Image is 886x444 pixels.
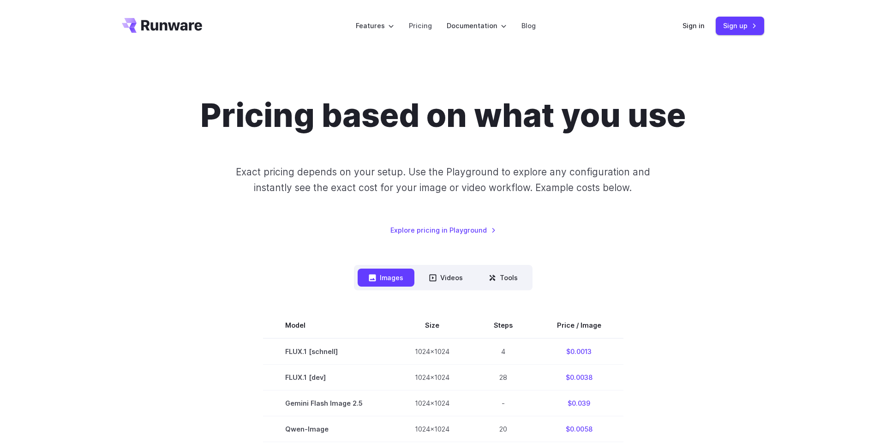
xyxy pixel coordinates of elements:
[263,312,393,338] th: Model
[285,398,371,408] span: Gemini Flash Image 2.5
[521,20,536,31] a: Blog
[447,20,507,31] label: Documentation
[393,416,472,442] td: 1024x1024
[393,365,472,390] td: 1024x1024
[393,390,472,416] td: 1024x1024
[393,312,472,338] th: Size
[263,365,393,390] td: FLUX.1 [dev]
[393,338,472,365] td: 1024x1024
[472,390,535,416] td: -
[263,338,393,365] td: FLUX.1 [schnell]
[263,416,393,442] td: Qwen-Image
[390,225,496,235] a: Explore pricing in Playground
[472,365,535,390] td: 28
[358,269,414,287] button: Images
[472,312,535,338] th: Steps
[478,269,529,287] button: Tools
[682,20,705,31] a: Sign in
[122,18,202,33] a: Go to /
[535,390,623,416] td: $0.039
[409,20,432,31] a: Pricing
[418,269,474,287] button: Videos
[356,20,394,31] label: Features
[535,416,623,442] td: $0.0058
[218,164,668,195] p: Exact pricing depends on your setup. Use the Playground to explore any configuration and instantl...
[200,96,686,135] h1: Pricing based on what you use
[535,365,623,390] td: $0.0038
[716,17,764,35] a: Sign up
[535,338,623,365] td: $0.0013
[472,338,535,365] td: 4
[535,312,623,338] th: Price / Image
[472,416,535,442] td: 20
